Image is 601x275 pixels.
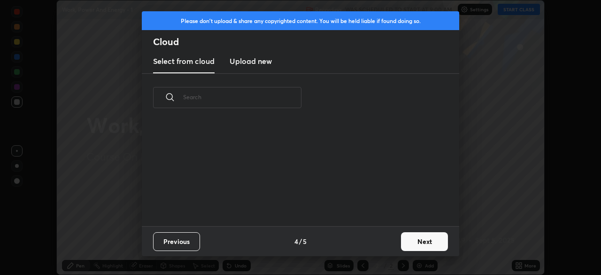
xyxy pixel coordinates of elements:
h2: Cloud [153,36,459,48]
button: Next [401,232,448,251]
div: Please don't upload & share any copyrighted content. You will be held liable if found doing so. [142,11,459,30]
h3: Upload new [230,55,272,67]
h4: / [299,236,302,246]
h4: 5 [303,236,307,246]
input: Search [183,77,301,117]
h3: Select from cloud [153,55,215,67]
button: Previous [153,232,200,251]
h4: 4 [294,236,298,246]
